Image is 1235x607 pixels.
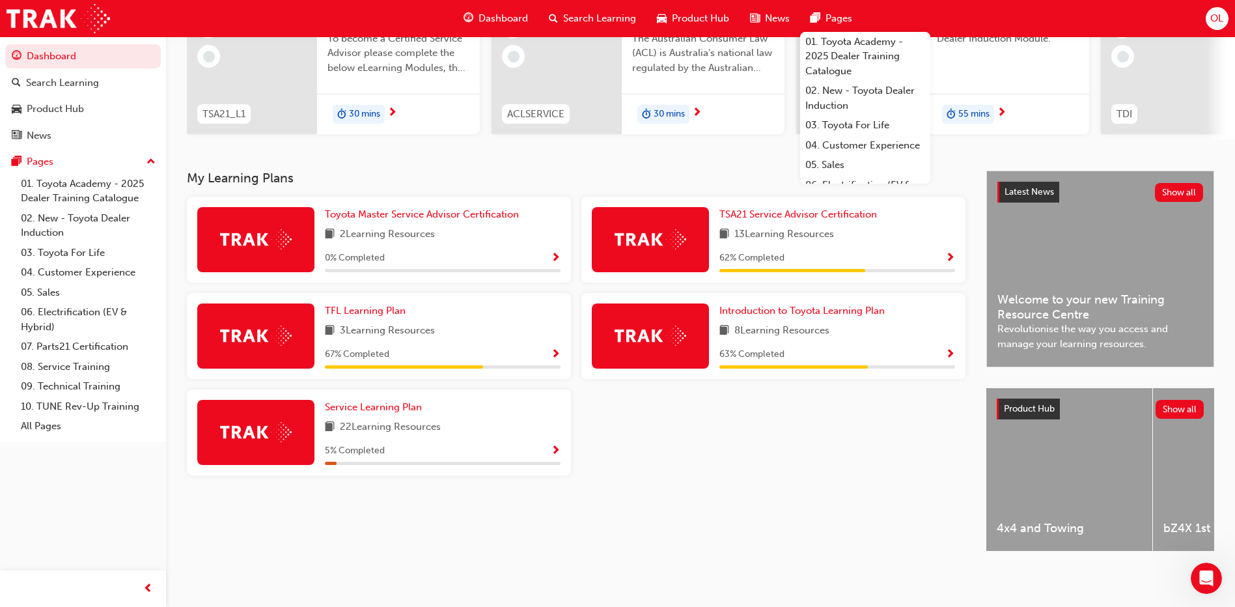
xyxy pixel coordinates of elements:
[765,11,790,26] span: News
[325,347,389,362] span: 67 % Completed
[800,135,930,156] a: 04. Customer Experience
[654,107,685,122] span: 30 mins
[325,227,335,243] span: book-icon
[16,376,161,397] a: 09. Technical Training
[719,208,877,220] span: TSA21 Service Advisor Certification
[5,44,161,68] a: Dashboard
[945,250,955,266] button: Show Progress
[997,182,1203,203] a: Latest NewsShow all
[1206,7,1228,30] button: OL
[997,292,1203,322] span: Welcome to your new Training Resource Centre
[719,303,890,318] a: Introduction to Toyota Learning Plan
[7,4,110,33] a: Trak
[615,229,686,249] img: Trak
[5,150,161,174] button: Pages
[800,5,863,32] a: pages-iconPages
[16,337,161,357] a: 07. Parts21 Certification
[12,51,21,63] span: guage-icon
[551,253,561,264] span: Show Progress
[12,104,21,115] span: car-icon
[997,521,1142,536] span: 4x4 and Towing
[615,326,686,346] img: Trak
[16,283,161,303] a: 05. Sales
[340,419,441,436] span: 22 Learning Resources
[657,10,667,27] span: car-icon
[986,171,1214,367] a: Latest NewsShow allWelcome to your new Training Resource CentreRevolutionise the way you access a...
[5,124,161,148] a: News
[340,323,435,339] span: 3 Learning Resources
[5,97,161,121] a: Product Hub
[538,5,646,32] a: search-iconSearch Learning
[479,11,528,26] span: Dashboard
[945,253,955,264] span: Show Progress
[16,243,161,263] a: 03. Toyota For Life
[220,422,292,442] img: Trak
[349,107,380,122] span: 30 mins
[27,154,53,169] div: Pages
[811,10,820,27] span: pages-icon
[1155,183,1204,202] button: Show all
[734,227,834,243] span: 13 Learning Resources
[202,107,245,122] span: TSA21_L1
[12,156,21,168] span: pages-icon
[1191,563,1222,594] iframe: Intercom live chat
[337,106,346,123] span: duration-icon
[986,388,1152,551] a: 4x4 and Towing
[719,323,729,339] span: book-icon
[734,323,829,339] span: 8 Learning Resources
[325,208,519,220] span: Toyota Master Service Advisor Certification
[719,305,885,317] span: Introduction to Toyota Learning Plan
[12,78,21,89] span: search-icon
[1210,11,1223,26] span: OL
[750,10,760,27] span: news-icon
[551,443,561,459] button: Show Progress
[947,106,956,123] span: duration-icon
[551,349,561,361] span: Show Progress
[325,251,385,266] span: 0 % Completed
[945,349,955,361] span: Show Progress
[12,130,21,142] span: news-icon
[340,227,435,243] span: 2 Learning Resources
[551,346,561,363] button: Show Progress
[203,51,215,63] span: learningRecordVerb_NONE-icon
[740,5,800,32] a: news-iconNews
[387,107,397,119] span: next-icon
[945,346,955,363] button: Show Progress
[997,322,1203,351] span: Revolutionise the way you access and manage your learning resources.
[327,31,469,76] span: To become a Certified Service Advisor please complete the below eLearning Modules, the Service Ad...
[800,175,930,210] a: 06. Electrification (EV & Hybrid)
[997,399,1204,419] a: Product HubShow all
[187,171,965,186] h3: My Learning Plans
[453,5,538,32] a: guage-iconDashboard
[464,10,473,27] span: guage-icon
[220,326,292,346] img: Trak
[642,106,651,123] span: duration-icon
[551,445,561,457] span: Show Progress
[800,32,930,81] a: 01. Toyota Academy - 2025 Dealer Training Catalogue
[1004,403,1055,414] span: Product Hub
[325,400,427,415] a: Service Learning Plan
[26,76,99,91] div: Search Learning
[5,71,161,95] a: Search Learning
[507,107,564,122] span: ACLSERVICE
[719,251,784,266] span: 62 % Completed
[146,154,156,171] span: up-icon
[672,11,729,26] span: Product Hub
[826,11,852,26] span: Pages
[646,5,740,32] a: car-iconProduct Hub
[800,115,930,135] a: 03. Toyota For Life
[325,305,406,317] span: TFL Learning Plan
[16,302,161,337] a: 06. Electrification (EV & Hybrid)
[800,155,930,175] a: 05. Sales
[692,107,702,119] span: next-icon
[143,581,153,597] span: prev-icon
[220,229,292,249] img: Trak
[16,397,161,417] a: 10. TUNE Rev-Up Training
[16,416,161,436] a: All Pages
[5,42,161,150] button: DashboardSearch LearningProduct HubNews
[1005,186,1054,197] span: Latest News
[16,174,161,208] a: 01. Toyota Academy - 2025 Dealer Training Catalogue
[325,303,411,318] a: TFL Learning Plan
[27,102,84,117] div: Product Hub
